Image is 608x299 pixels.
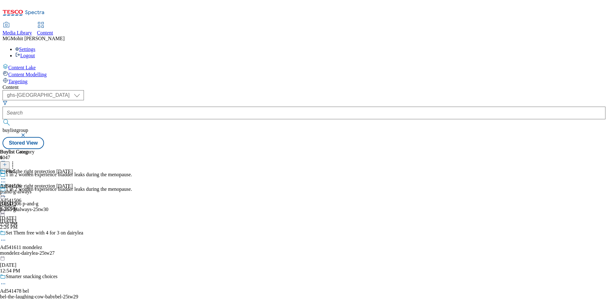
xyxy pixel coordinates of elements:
[3,36,11,41] span: MG
[3,84,605,90] div: Content
[3,64,605,71] a: Content Lake
[3,100,8,105] svg: Search Filters
[8,65,36,70] span: Content Lake
[8,79,28,84] span: Targeting
[6,169,16,174] div: P&G
[3,107,605,119] input: Search
[3,137,44,149] button: Stored View
[15,53,35,58] a: Logout
[6,230,83,236] div: Set Them free with 4 for 3 on dairylea
[6,172,132,178] div: 1 in 2 women experience bladder leaks during the menopause.
[11,36,65,41] span: Mohit [PERSON_NAME]
[3,30,32,35] span: Media Library
[37,22,53,36] a: Content
[6,274,58,279] div: Smarter snacking choices
[3,22,32,36] a: Media Library
[3,78,605,84] a: Targeting
[6,186,132,192] div: 1 in 2 women experience bladder leaks during the menopause.
[3,128,28,133] span: buylistgroup
[3,71,605,78] a: Content Modelling
[8,72,47,77] span: Content Modelling
[15,47,35,52] a: Settings
[37,30,53,35] span: Content
[6,183,73,189] div: Find the right protection [DATE]
[6,169,73,174] div: Find the right protection [DATE]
